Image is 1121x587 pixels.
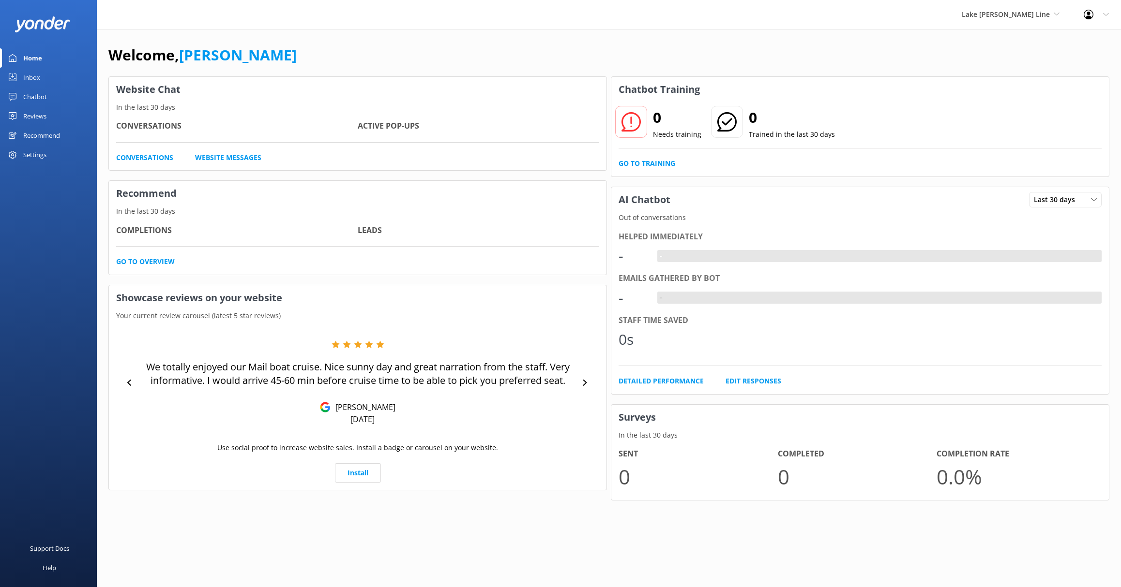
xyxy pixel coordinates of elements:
[15,16,70,32] img: yonder-white-logo.png
[619,448,778,460] h4: Sent
[619,460,778,493] p: 0
[23,106,46,126] div: Reviews
[179,45,297,65] a: [PERSON_NAME]
[116,152,173,163] a: Conversations
[195,152,261,163] a: Website Messages
[217,442,498,453] p: Use social proof to increase website sales. Install a badge or carousel on your website.
[611,405,1109,430] h3: Surveys
[109,102,606,113] p: In the last 30 days
[109,285,606,310] h3: Showcase reviews on your website
[749,129,835,140] p: Trained in the last 30 days
[350,414,375,425] p: [DATE]
[23,126,60,145] div: Recommend
[320,402,331,412] img: Google Reviews
[109,181,606,206] h3: Recommend
[109,310,606,321] p: Your current review carousel (latest 5 star reviews)
[108,44,297,67] h1: Welcome,
[619,244,648,267] div: -
[619,158,675,169] a: Go to Training
[653,129,701,140] p: Needs training
[43,558,56,577] div: Help
[335,463,381,483] a: Install
[962,10,1050,19] span: Lake [PERSON_NAME] Line
[116,120,358,132] h4: Conversations
[937,460,1096,493] p: 0.0 %
[619,286,648,309] div: -
[937,448,1096,460] h4: Completion Rate
[778,448,937,460] h4: Completed
[657,292,665,304] div: -
[109,206,606,217] p: In the last 30 days
[23,48,42,68] div: Home
[619,376,704,386] a: Detailed Performance
[611,187,678,212] h3: AI Chatbot
[749,106,835,129] h2: 0
[109,77,606,102] h3: Website Chat
[653,106,701,129] h2: 0
[140,360,575,387] p: We totally enjoyed our Mail boat cruise. Nice sunny day and great narration from the staff. Very ...
[1034,194,1081,205] span: Last 30 days
[23,145,46,164] div: Settings
[778,460,937,493] p: 0
[23,68,40,87] div: Inbox
[116,224,358,237] h4: Completions
[726,376,781,386] a: Edit Responses
[611,430,1109,440] p: In the last 30 days
[619,328,648,351] div: 0s
[116,256,175,267] a: Go to overview
[619,272,1102,285] div: Emails gathered by bot
[30,539,69,558] div: Support Docs
[358,224,599,237] h4: Leads
[611,77,707,102] h3: Chatbot Training
[657,250,665,263] div: -
[358,120,599,132] h4: Active Pop-ups
[611,212,1109,223] p: Out of conversations
[619,231,1102,243] div: Helped immediately
[23,87,47,106] div: Chatbot
[331,402,395,412] p: [PERSON_NAME]
[619,314,1102,327] div: Staff time saved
